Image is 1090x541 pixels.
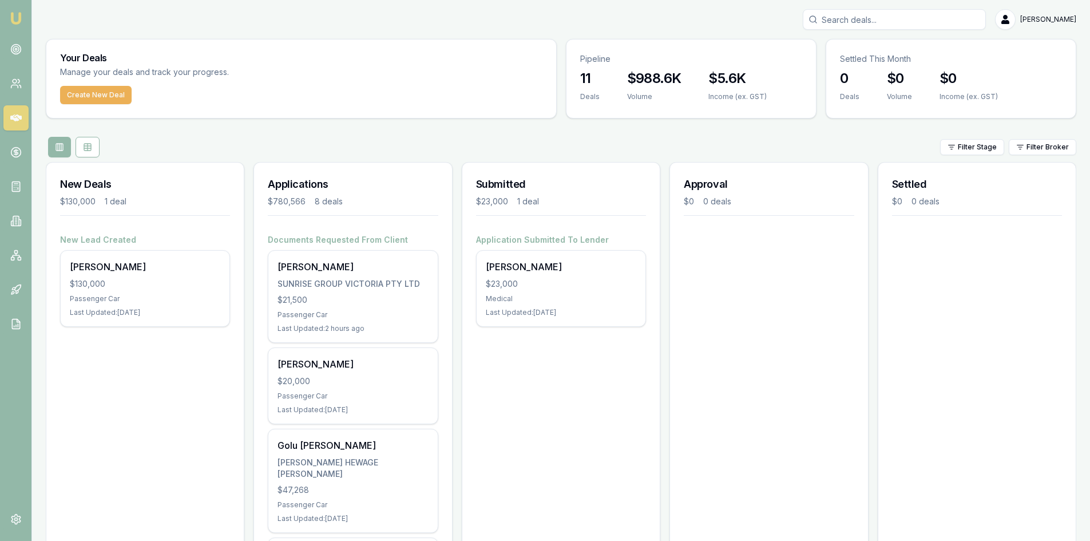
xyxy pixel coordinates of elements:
div: $23,000 [476,196,508,207]
div: Deals [580,92,600,101]
h3: Approval [684,176,854,192]
div: Last Updated: [DATE] [278,514,428,523]
div: Volume [887,92,912,101]
div: $780,566 [268,196,306,207]
p: Settled This Month [840,53,1062,65]
button: Filter Broker [1009,139,1076,155]
button: Create New Deal [60,86,132,104]
div: $0 [684,196,694,207]
span: [PERSON_NAME] [1020,15,1076,24]
div: [PERSON_NAME] [278,260,428,274]
div: $23,000 [486,278,636,290]
div: $20,000 [278,376,428,387]
p: Pipeline [580,53,802,65]
div: Passenger Car [278,310,428,319]
div: 1 deal [517,196,539,207]
div: Golu [PERSON_NAME] [278,439,428,452]
button: Filter Stage [940,139,1004,155]
div: Last Updated: [DATE] [278,405,428,414]
div: Last Updated: 2 hours ago [278,324,428,333]
div: Last Updated: [DATE] [70,308,220,317]
div: 8 deals [315,196,343,207]
div: Volume [627,92,681,101]
div: $130,000 [70,278,220,290]
div: Deals [840,92,859,101]
div: [PERSON_NAME] [70,260,220,274]
h3: Submitted [476,176,646,192]
p: Manage your deals and track your progress. [60,66,353,79]
h3: Settled [892,176,1062,192]
span: Filter Broker [1026,143,1069,152]
div: Income (ex. GST) [940,92,998,101]
h4: New Lead Created [60,234,230,246]
input: Search deals [803,9,986,30]
h3: $988.6K [627,69,681,88]
h3: $0 [940,69,998,88]
div: 1 deal [105,196,126,207]
div: Passenger Car [278,392,428,401]
div: Passenger Car [278,500,428,510]
div: [PERSON_NAME] [278,357,428,371]
div: 0 deals [911,196,940,207]
h3: Applications [268,176,438,192]
div: [PERSON_NAME] [486,260,636,274]
h3: $5.6K [708,69,767,88]
span: Filter Stage [958,143,997,152]
h3: Your Deals [60,53,542,62]
div: [PERSON_NAME] HEWAGE [PERSON_NAME] [278,457,428,480]
div: $47,268 [278,484,428,496]
img: emu-icon-u.png [9,11,23,25]
div: SUNRISE GROUP VICTORIA PTY LTD [278,278,428,290]
div: $21,500 [278,294,428,306]
h3: New Deals [60,176,230,192]
h4: Documents Requested From Client [268,234,438,246]
div: $130,000 [60,196,96,207]
div: Medical [486,294,636,303]
h4: Application Submitted To Lender [476,234,646,246]
div: Last Updated: [DATE] [486,308,636,317]
div: 0 deals [703,196,731,207]
div: Passenger Car [70,294,220,303]
div: $0 [892,196,902,207]
div: Income (ex. GST) [708,92,767,101]
h3: 0 [840,69,859,88]
h3: 11 [580,69,600,88]
h3: $0 [887,69,912,88]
